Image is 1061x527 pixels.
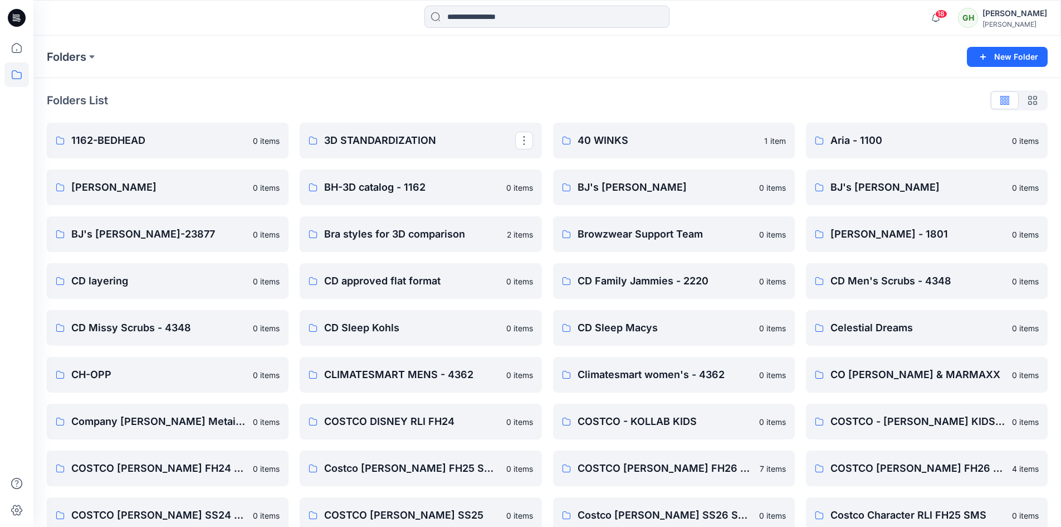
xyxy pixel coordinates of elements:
[578,273,752,289] p: CD Family Jammies - 2220
[578,461,753,476] p: COSTCO [PERSON_NAME] FH26 3D
[324,414,499,429] p: COSTCO DISNEY RLI FH24
[47,310,289,346] a: CD Missy Scrubs - 43480 items
[759,182,786,194] p: 0 items
[71,367,246,383] p: CH-OPP
[253,510,280,521] p: 0 items
[759,322,786,334] p: 0 items
[806,310,1048,346] a: Celestial Dreams0 items
[300,451,541,486] a: Costco [PERSON_NAME] FH25 SMS0 items
[506,463,533,475] p: 0 items
[506,182,533,194] p: 0 items
[1012,369,1039,381] p: 0 items
[1012,229,1039,240] p: 0 items
[71,180,246,195] p: [PERSON_NAME]
[71,133,246,148] p: 1162-BEDHEAD
[47,451,289,486] a: COSTCO [PERSON_NAME] FH24 SMS0 items
[806,263,1048,299] a: CD Men's Scrubs - 43480 items
[324,180,499,195] p: BH-3D catalog - 1162
[1012,416,1039,428] p: 0 items
[1012,510,1039,521] p: 0 items
[578,180,752,195] p: BJ's [PERSON_NAME]
[71,461,246,476] p: COSTCO [PERSON_NAME] FH24 SMS
[759,229,786,240] p: 0 items
[71,226,246,242] p: BJ's [PERSON_NAME]-23877
[553,310,795,346] a: CD Sleep Macys0 items
[324,461,499,476] p: Costco [PERSON_NAME] FH25 SMS
[982,7,1047,20] div: [PERSON_NAME]
[253,135,280,147] p: 0 items
[982,20,1047,28] div: [PERSON_NAME]
[578,367,752,383] p: Climatesmart women's - 4362
[71,507,246,523] p: COSTCO [PERSON_NAME] SS24 SMS
[324,507,499,523] p: COSTCO [PERSON_NAME] SS25
[759,275,786,287] p: 0 items
[830,133,1005,148] p: Aria - 1100
[300,216,541,252] a: Bra styles for 3D comparison2 items
[253,275,280,287] p: 0 items
[506,275,533,287] p: 0 items
[253,463,280,475] p: 0 items
[958,8,978,28] div: GH
[806,123,1048,158] a: Aria - 11000 items
[759,510,786,521] p: 0 items
[253,369,280,381] p: 0 items
[830,320,1005,336] p: Celestial Dreams
[1012,135,1039,147] p: 0 items
[47,49,86,65] a: Folders
[830,273,1005,289] p: CD Men's Scrubs - 4348
[300,170,541,205] a: BH-3D catalog - 11620 items
[71,414,246,429] p: Company [PERSON_NAME] Metail Project
[967,47,1048,67] button: New Folder
[553,216,795,252] a: Browzwear Support Team0 items
[324,320,499,336] p: CD Sleep Kohls
[71,273,246,289] p: CD layering
[578,320,752,336] p: CD Sleep Macys
[830,461,1005,476] p: COSTCO [PERSON_NAME] FH26 STYLE 12-5543
[47,216,289,252] a: BJ's [PERSON_NAME]-238770 items
[300,310,541,346] a: CD Sleep Kohls0 items
[253,416,280,428] p: 0 items
[830,507,1005,523] p: Costco Character RLI FH25 SMS
[806,451,1048,486] a: COSTCO [PERSON_NAME] FH26 STYLE 12-55434 items
[253,322,280,334] p: 0 items
[806,357,1048,393] a: CO [PERSON_NAME] & MARMAXX0 items
[759,369,786,381] p: 0 items
[300,263,541,299] a: CD approved flat format0 items
[300,404,541,439] a: COSTCO DISNEY RLI FH240 items
[506,369,533,381] p: 0 items
[1012,463,1039,475] p: 4 items
[578,414,752,429] p: COSTCO - KOLLAB KIDS
[578,507,752,523] p: Costco [PERSON_NAME] SS26 SMS
[806,404,1048,439] a: COSTCO - [PERSON_NAME] KIDS - DESIGN USE0 items
[553,451,795,486] a: COSTCO [PERSON_NAME] FH26 3D7 items
[830,226,1005,242] p: [PERSON_NAME] - 1801
[553,170,795,205] a: BJ's [PERSON_NAME]0 items
[47,170,289,205] a: [PERSON_NAME]0 items
[324,273,499,289] p: CD approved flat format
[1012,182,1039,194] p: 0 items
[553,263,795,299] a: CD Family Jammies - 22200 items
[830,180,1005,195] p: BJ's [PERSON_NAME]
[759,416,786,428] p: 0 items
[300,123,541,158] a: 3D STANDARDIZATION
[553,357,795,393] a: Climatesmart women's - 43620 items
[506,322,533,334] p: 0 items
[1012,275,1039,287] p: 0 items
[830,367,1005,383] p: CO [PERSON_NAME] & MARMAXX
[300,357,541,393] a: CLIMATESMART MENS - 43620 items
[806,170,1048,205] a: BJ's [PERSON_NAME]0 items
[253,229,280,240] p: 0 items
[578,226,752,242] p: Browzwear Support Team
[806,216,1048,252] a: [PERSON_NAME] - 18010 items
[507,229,533,240] p: 2 items
[47,357,289,393] a: CH-OPP0 items
[760,463,786,475] p: 7 items
[47,404,289,439] a: Company [PERSON_NAME] Metail Project0 items
[764,135,786,147] p: 1 item
[506,416,533,428] p: 0 items
[324,367,499,383] p: CLIMATESMART MENS - 4362
[553,123,795,158] a: 40 WINKS1 item
[253,182,280,194] p: 0 items
[47,263,289,299] a: CD layering0 items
